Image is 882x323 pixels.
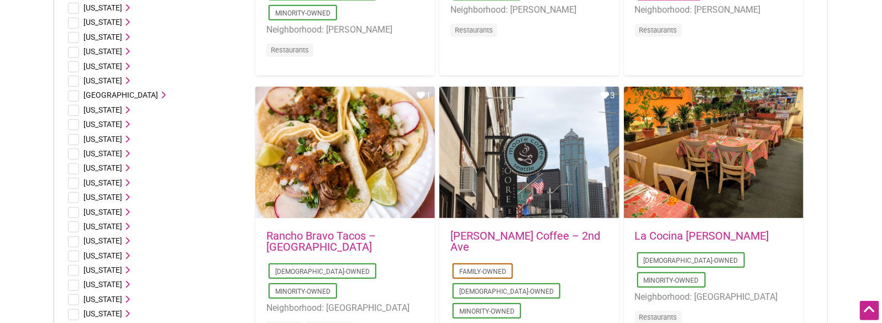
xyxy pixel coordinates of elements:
a: Restaurants [639,26,678,34]
span: [US_STATE] [83,120,122,129]
span: [US_STATE] [83,47,122,56]
span: [US_STATE] [83,178,122,187]
a: Minority-Owned [275,9,330,17]
div: Scroll Back to Top [860,301,879,320]
li: Neighborhood: [GEOGRAPHIC_DATA] [266,301,424,315]
span: [US_STATE] [83,76,122,85]
li: Neighborhood: [PERSON_NAME] [266,23,424,37]
span: [US_STATE] [83,208,122,216]
a: Restaurants [271,46,309,54]
span: [US_STATE] [83,18,122,27]
span: [GEOGRAPHIC_DATA] [83,91,158,99]
span: [US_STATE] [83,62,122,71]
span: [US_STATE] [83,3,122,12]
span: [US_STATE] [83,135,122,144]
a: Restaurants [455,26,493,34]
a: Minority-Owned [459,308,514,315]
a: Minority-Owned [644,277,699,284]
span: [US_STATE] [83,222,122,231]
span: [US_STATE] [83,149,122,158]
span: [US_STATE] [83,309,122,318]
a: [PERSON_NAME] Coffee – 2nd Ave [450,229,600,253]
span: [US_STATE] [83,193,122,202]
li: Neighborhood: [PERSON_NAME] [450,3,608,17]
span: [US_STATE] [83,251,122,260]
span: [US_STATE] [83,33,122,41]
a: [DEMOGRAPHIC_DATA]-Owned [644,257,738,264]
a: Restaurants [639,313,678,321]
a: Rancho Bravo Tacos – [GEOGRAPHIC_DATA] [266,229,376,253]
span: [US_STATE] [83,105,122,114]
a: [DEMOGRAPHIC_DATA]-Owned [275,268,370,276]
span: [US_STATE] [83,295,122,304]
a: La Cocina [PERSON_NAME] [635,229,769,242]
li: Neighborhood: [GEOGRAPHIC_DATA] [635,290,792,304]
span: [US_STATE] [83,236,122,245]
span: [US_STATE] [83,163,122,172]
span: [US_STATE] [83,280,122,289]
span: [US_STATE] [83,266,122,274]
a: Minority-Owned [275,288,330,295]
a: Family-Owned [459,268,506,276]
li: Neighborhood: [PERSON_NAME] [635,3,792,17]
a: [DEMOGRAPHIC_DATA]-Owned [459,288,554,295]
